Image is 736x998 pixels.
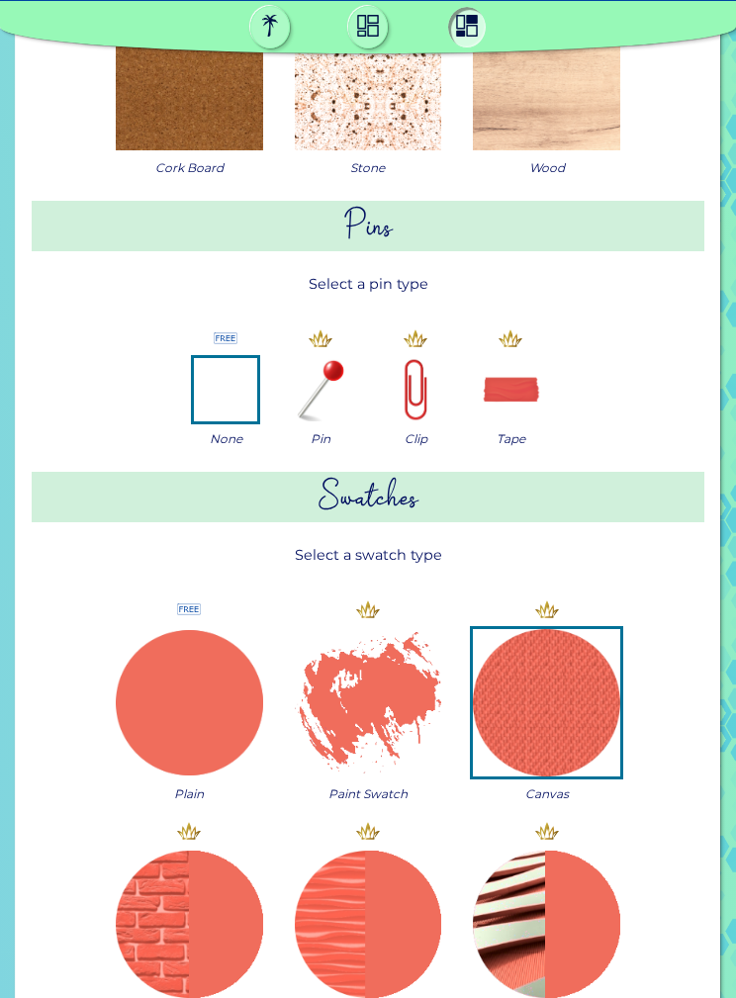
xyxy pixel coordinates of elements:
img: icon_premium_gold.svg [404,326,427,350]
img: icon_premium_gold.svg [499,326,522,350]
span: Cork Board [155,158,224,177]
img: icon_free.svg [214,326,237,350]
h2: Pins [32,201,704,251]
img: ex-mb-sw-style-4.png [295,3,442,150]
img: icon_premium_gold.svg [309,326,332,350]
img: ex-mb-sw-style-3.png [473,3,620,150]
span: Stone [350,158,385,177]
img: icon_premium_gold.svg [177,819,201,843]
img: ex-mb-pin-style-4.png [479,358,542,421]
img: icon_premium_gold.svg [535,597,559,621]
img: icon_premium_gold.svg [356,597,380,621]
span: Clip [405,429,427,448]
img: ex-img-swatch-type-6.png [473,851,620,998]
img: ex-img-swatch-type-1.png [116,629,263,776]
img: ex-mb-pin-style-3.jpg [384,358,447,421]
img: icon_premium_gold.svg [356,819,380,843]
img: ex-img-swatch-type-4.png [116,851,263,998]
span: Tape [497,429,525,448]
span: Canvas [525,784,569,803]
p: Select a pin type [32,266,704,303]
img: ex-mb-pin-style-2.jpg [289,358,352,421]
span: None [210,429,242,448]
img: ex-mb-sw-style-5.png [116,3,263,150]
span: Paint Swatch [328,784,408,803]
img: ex-mb-pin-style-0.jpg [194,358,257,421]
img: icon_premium_gold.svg [535,819,559,843]
img: icon_free.svg [177,597,201,621]
img: ex-img-swatch-type-2.png [295,629,442,776]
span: Plain [174,784,204,803]
span: Pin [311,429,330,448]
img: ex-img-swatch-type-3.png [473,629,620,776]
span: Wood [529,158,565,177]
img: ex-img-swatch-type-5.png [295,851,442,998]
h2: Swatches [32,472,704,522]
p: Select a swatch type [32,537,704,574]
